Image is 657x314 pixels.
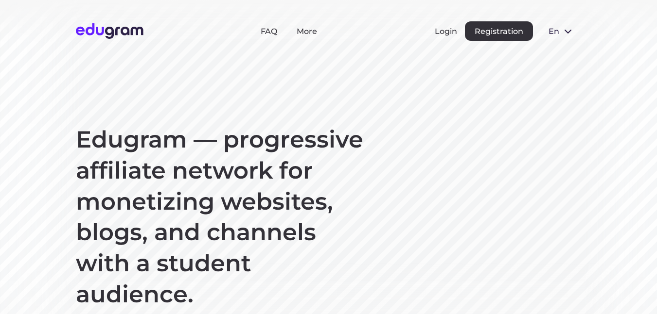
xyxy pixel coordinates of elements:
[76,23,143,39] img: Edugram Logo
[541,21,582,41] button: en
[549,27,558,36] span: en
[435,27,457,36] button: Login
[76,124,368,310] h1: Edugram — progressive affiliate network for monetizing websites, blogs, and channels with a stude...
[297,27,317,36] a: More
[261,27,277,36] a: FAQ
[465,21,533,41] button: Registration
